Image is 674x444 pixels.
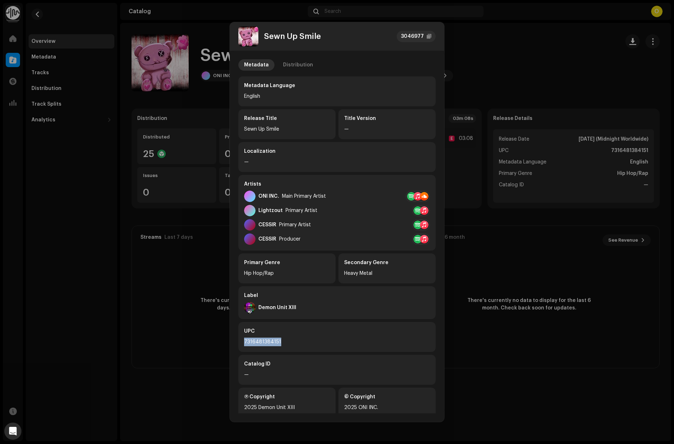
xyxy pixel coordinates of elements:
[238,26,258,46] img: a0f7aa6e-0b91-4581-801c-a44e14419d36
[286,208,317,213] div: Primary Artist
[244,125,330,133] div: Sewn Up Smile
[401,32,424,41] div: 3046977
[258,236,276,242] div: CESSIR
[244,181,430,188] div: Artists
[258,222,276,228] div: CESSIR
[244,403,330,412] div: 2025 Demon Unit XIII
[244,338,430,346] div: 7316481384151
[244,82,430,89] div: Metadata Language
[344,393,430,400] div: © Copyright
[344,403,430,412] div: 2025 ONI INC.
[258,208,283,213] div: Lightzout
[344,115,430,122] div: Title Version
[4,423,21,440] div: Open Intercom Messenger
[244,360,430,368] div: Catalog ID
[279,236,301,242] div: Producer
[244,59,269,71] div: Metadata
[279,222,311,228] div: Primary Artist
[244,302,256,313] img: b6fe7d8c-412e-4c86-a413-25ff5c8065d7
[244,393,330,400] div: Ⓟ Copyright
[244,115,330,122] div: Release Title
[244,92,430,101] div: English
[282,193,326,199] div: Main Primary Artist
[244,328,430,335] div: UPC
[244,269,330,278] div: Hip Hop/Rap
[258,305,296,311] div: Demon Unit XIII
[244,370,430,379] div: —
[244,259,330,266] div: Primary Genre
[244,148,430,155] div: Localization
[244,292,430,299] div: Label
[344,125,430,133] div: —
[244,158,430,166] div: —
[258,193,279,199] div: ONI INC.
[344,269,430,278] div: Heavy Metal
[283,59,313,71] div: Distribution
[264,32,321,41] div: Sewn Up Smile
[344,259,430,266] div: Secondary Genre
